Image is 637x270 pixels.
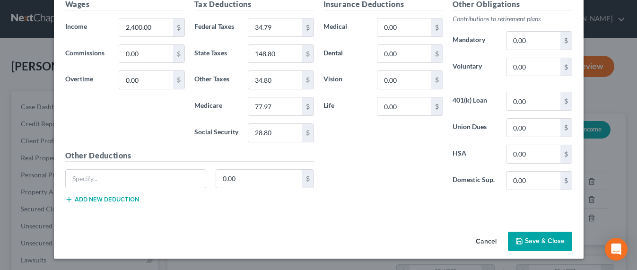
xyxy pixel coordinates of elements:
div: $ [431,45,443,63]
div: $ [302,18,314,36]
input: 0.00 [248,71,302,89]
span: Income [65,22,87,30]
label: Overtime [61,70,114,89]
input: 0.00 [506,145,560,163]
input: 0.00 [506,172,560,190]
button: Add new deduction [65,196,139,203]
label: Other Taxes [190,70,244,89]
label: Domestic Sup. [448,171,502,190]
label: Commissions [61,44,114,63]
div: $ [302,71,314,89]
div: $ [431,71,443,89]
label: HSA [448,145,502,164]
div: $ [560,119,572,137]
div: $ [173,71,184,89]
input: 0.00 [248,45,302,63]
input: 0.00 [119,18,173,36]
input: 0.00 [216,170,302,188]
label: Federal Taxes [190,18,244,37]
input: 0.00 [377,18,431,36]
div: $ [560,32,572,50]
label: Union Dues [448,118,502,137]
label: Medical [319,18,373,37]
button: Cancel [468,233,504,252]
div: $ [302,124,314,142]
label: Dental [319,44,373,63]
div: $ [560,92,572,110]
div: $ [560,172,572,190]
input: 0.00 [506,32,560,50]
label: State Taxes [190,44,244,63]
input: 0.00 [248,97,302,115]
input: 0.00 [119,71,173,89]
div: $ [302,45,314,63]
label: Mandatory [448,31,502,50]
h5: Other Deductions [65,150,314,162]
div: $ [560,58,572,76]
input: 0.00 [248,124,302,142]
div: $ [302,170,314,188]
input: 0.00 [377,45,431,63]
div: $ [560,145,572,163]
label: Medicare [190,97,244,116]
button: Save & Close [508,232,572,252]
input: 0.00 [377,71,431,89]
label: Life [319,97,373,116]
input: 0.00 [119,45,173,63]
input: Specify... [66,170,206,188]
div: $ [173,45,184,63]
p: Contributions to retirement plans [453,14,572,24]
label: Social Security [190,123,244,142]
div: $ [431,97,443,115]
div: $ [431,18,443,36]
div: $ [173,18,184,36]
input: 0.00 [506,92,560,110]
label: Voluntary [448,58,502,77]
div: Open Intercom Messenger [605,238,628,261]
input: 0.00 [506,58,560,76]
label: Vision [319,70,373,89]
input: 0.00 [506,119,560,137]
div: $ [302,97,314,115]
label: 401(k) Loan [448,92,502,111]
input: 0.00 [248,18,302,36]
input: 0.00 [377,97,431,115]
